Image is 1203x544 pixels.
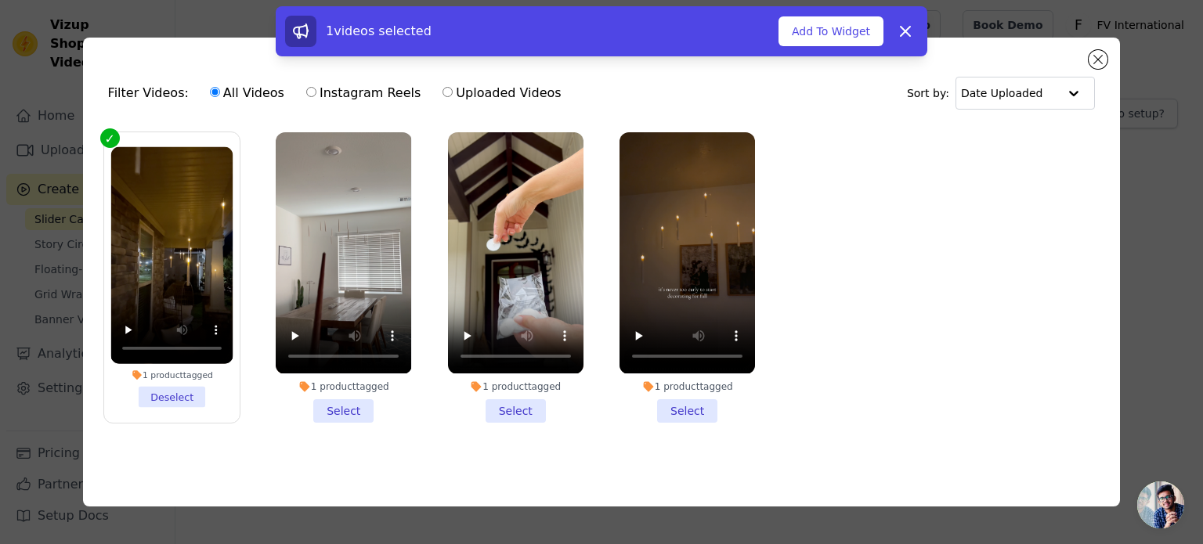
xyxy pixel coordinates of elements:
[448,380,583,393] div: 1 product tagged
[276,380,411,393] div: 1 product tagged
[779,16,883,46] button: Add To Widget
[108,75,570,111] div: Filter Videos:
[620,380,755,393] div: 1 product tagged
[1137,481,1184,528] div: Open chat
[326,23,432,38] span: 1 videos selected
[110,370,233,381] div: 1 product tagged
[305,83,421,103] label: Instagram Reels
[442,83,562,103] label: Uploaded Videos
[907,77,1096,110] div: Sort by:
[209,83,285,103] label: All Videos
